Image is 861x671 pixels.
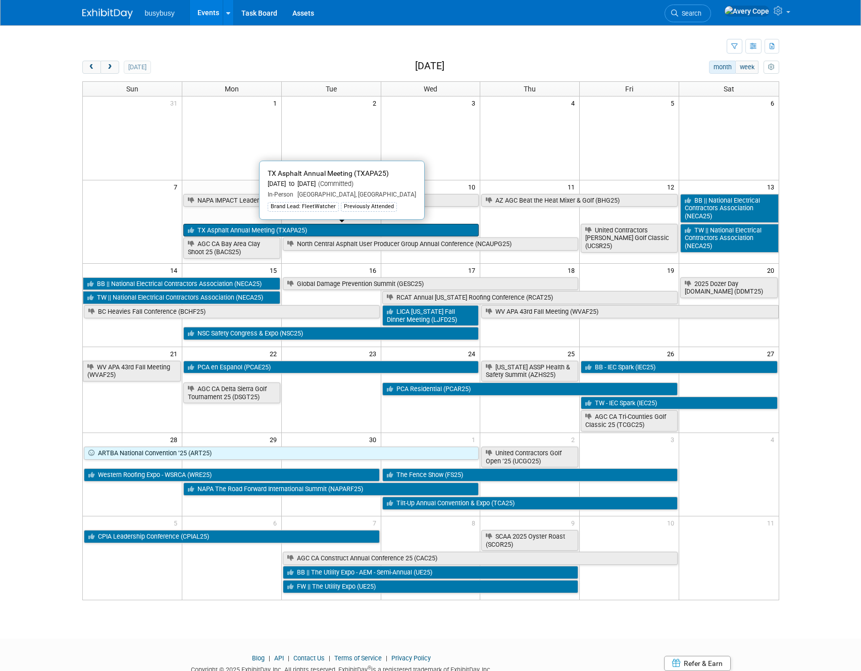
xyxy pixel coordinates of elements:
span: 5 [173,516,182,529]
span: 6 [770,97,779,109]
span: 11 [766,516,779,529]
a: LICA [US_STATE] Fall Dinner Meeting (LJFD25) [382,305,479,326]
span: 11 [567,180,579,193]
img: Avery Cope [724,6,770,17]
a: WV APA 43rd Fall Meeting (WVAF25) [481,305,778,318]
button: month [709,61,736,74]
span: 10 [666,516,679,529]
span: Tue [326,85,337,93]
span: Search [678,10,701,17]
a: CPIA Leadership Conference (CPIAL25) [84,530,380,543]
a: United Contractors Golf Open ’25 (UCGO25) [481,447,578,467]
a: TW || National Electrical Contractors Association (NECA25) [680,224,778,253]
span: 26 [666,347,679,360]
sup: ® [368,665,371,670]
span: 3 [471,97,480,109]
span: Mon [225,85,239,93]
span: 10 [467,180,480,193]
span: In-Person [268,191,293,198]
span: Wed [424,85,437,93]
span: 13 [766,180,779,193]
span: 5 [670,97,679,109]
a: [US_STATE] ASSP Health & Safety Summit (AZHS25) [481,361,578,381]
a: Search [665,5,711,22]
a: SCAA 2025 Oyster Roast (SCOR25) [481,530,578,551]
a: NSC Safety Congress & Expo (NSC25) [183,327,479,340]
a: API [274,654,284,662]
div: Previously Attended [341,202,397,211]
span: 24 [467,347,480,360]
a: AZ AGC Beat the Heat Mixer & Golf (BHG25) [481,194,678,207]
button: prev [82,61,101,74]
a: North Central Asphalt User Producer Group Annual Conference (NCAUPG25) [283,237,579,251]
span: 16 [368,264,381,276]
span: (Committed) [316,180,353,187]
span: 20 [766,264,779,276]
span: 27 [766,347,779,360]
a: FW || The Utility Expo (UE25) [283,580,579,593]
a: Refer & Earn [664,656,731,671]
a: TW || National Electrical Contractors Association (NECA25) [83,291,280,304]
a: AGC CA Bay Area Clay Shoot 25 (BACS25) [183,237,280,258]
a: AGC CA Tri-Counties Golf Classic 25 (TCGC25) [581,410,678,431]
a: PCA Residential (PCAR25) [382,382,678,396]
a: PCA en Espanol (PCAE25) [183,361,479,374]
a: United Contractors [PERSON_NAME] Golf Classic (UCSR25) [581,224,678,253]
span: 12 [666,180,679,193]
a: BB - IEC Spark (IEC25) [581,361,777,374]
a: TW - IEC Spark (IEC25) [581,397,777,410]
span: 1 [272,97,281,109]
a: ARTBA National Convention ’25 (ART25) [84,447,479,460]
span: 7 [173,180,182,193]
span: 7 [372,516,381,529]
span: 6 [272,516,281,529]
span: 22 [269,347,281,360]
span: | [266,654,273,662]
a: Blog [252,654,265,662]
span: busybusy [145,9,175,17]
h2: [DATE] [415,61,444,72]
span: 17 [467,264,480,276]
span: Sun [126,85,138,93]
a: Contact Us [293,654,325,662]
a: BB || National Electrical Contractors Association (NECA25) [680,194,778,223]
span: 19 [666,264,679,276]
span: 1 [471,433,480,446]
button: [DATE] [124,61,150,74]
a: AGC CA Delta Sierra Golf Tournament 25 (DSGT25) [183,382,280,403]
span: 23 [368,347,381,360]
span: 9 [570,516,579,529]
span: | [326,654,333,662]
span: 21 [169,347,182,360]
i: Personalize Calendar [768,64,775,71]
span: 2 [570,433,579,446]
a: Privacy Policy [391,654,431,662]
div: Brand Lead: FleetWatcher [268,202,339,211]
span: [GEOGRAPHIC_DATA], [GEOGRAPHIC_DATA] [293,191,416,198]
a: Global Damage Prevention Summit (GESC25) [283,277,579,291]
span: 15 [269,264,281,276]
span: 30 [368,433,381,446]
a: The Fence Show (FS25) [382,468,678,482]
span: 8 [471,516,480,529]
span: 31 [169,97,182,109]
span: Thu [524,85,536,93]
span: 18 [567,264,579,276]
a: Western Roofing Expo - WSRCA (WRE25) [84,468,380,482]
span: | [383,654,390,662]
a: NAPA IMPACT Leadership Group Conference [183,194,479,207]
button: week [735,61,758,74]
a: AGC CA Construct Annual Conference 25 (CAC25) [283,552,678,565]
span: 3 [670,433,679,446]
span: 4 [570,97,579,109]
span: Sat [724,85,734,93]
span: 2 [372,97,381,109]
span: | [285,654,292,662]
a: RCAT Annual [US_STATE] Roofing Conference (RCAT25) [382,291,678,304]
span: 14 [169,264,182,276]
a: BC Heavies Fall Conference (BCHF25) [84,305,380,318]
div: [DATE] to [DATE] [268,180,416,188]
a: BB || The Utility Expo - AEM - Semi-Annual (UE25) [283,566,579,579]
a: BB || National Electrical Contractors Association (NECA25) [83,277,280,291]
img: ExhibitDay [82,9,133,19]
